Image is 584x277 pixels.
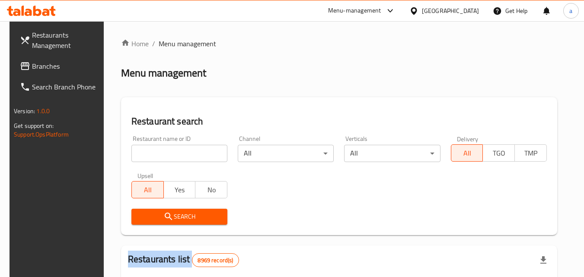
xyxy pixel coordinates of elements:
span: TGO [486,147,511,159]
button: All [451,144,483,162]
span: Version: [14,105,35,117]
button: TMP [514,144,547,162]
span: All [455,147,480,159]
li: / [152,38,155,49]
a: Restaurants Management [13,25,107,56]
input: Search for restaurant name or ID.. [131,145,227,162]
div: Export file [533,250,554,271]
button: Search [131,209,227,225]
h2: Restaurant search [131,115,547,128]
span: Yes [167,184,192,196]
span: a [569,6,572,16]
div: [GEOGRAPHIC_DATA] [422,6,479,16]
div: Menu-management [328,6,381,16]
h2: Menu management [121,66,206,80]
button: No [195,181,227,198]
div: All [344,145,440,162]
span: Restaurants Management [32,30,100,51]
span: Branches [32,61,100,71]
span: All [135,184,160,196]
span: TMP [518,147,543,159]
span: No [199,184,224,196]
a: Search Branch Phone [13,76,107,97]
a: Support.OpsPlatform [14,129,69,140]
label: Upsell [137,172,153,178]
span: Menu management [159,38,216,49]
a: Home [121,38,149,49]
nav: breadcrumb [121,38,557,49]
a: Branches [13,56,107,76]
h2: Restaurants list [128,253,239,267]
span: Search Branch Phone [32,82,100,92]
span: Search [138,211,220,222]
span: Get support on: [14,120,54,131]
div: Total records count [192,253,239,267]
button: TGO [482,144,515,162]
button: Yes [163,181,196,198]
span: 1.0.0 [36,105,50,117]
label: Delivery [457,136,479,142]
div: All [238,145,334,162]
span: 8969 record(s) [192,256,238,264]
button: All [131,181,164,198]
